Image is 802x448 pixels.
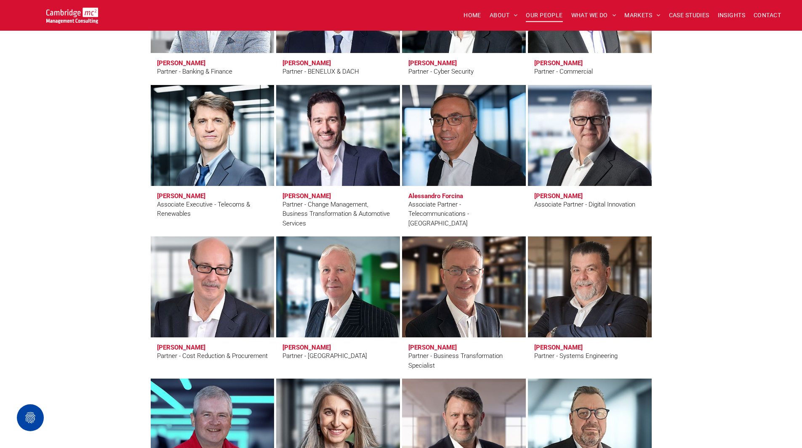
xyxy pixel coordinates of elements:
div: Partner - BENELUX & DACH [282,67,359,77]
div: Partner - Cost Reduction & Procurement [157,351,268,361]
a: ABOUT [485,9,522,22]
a: Alessandro Forcina | Cambridge Management Consulting [402,85,526,186]
a: CASE STUDIES [665,9,714,22]
h3: [PERSON_NAME] [408,344,457,351]
h3: [PERSON_NAME] [534,344,583,351]
h3: [PERSON_NAME] [157,344,205,351]
a: John Edwards | Associate Executive - Telecoms & Renewables [151,85,274,186]
a: Mark Putt | Partner - Systems Engineering | Cambridge Management Consulting [528,236,652,337]
a: INSIGHTS [714,9,749,22]
a: Mike Hodgson | Associate Partner - Digital Innovation [528,85,652,186]
a: CONTACT [749,9,785,22]
div: Partner - Systems Engineering [534,351,618,361]
div: Partner - Change Management, Business Transformation & Automotive Services [282,200,394,228]
h3: [PERSON_NAME] [534,59,583,67]
a: Andrew Kinnear | Partner - Africa | Cambridge Management Consulting [276,236,400,337]
h3: Alessandro Forcina [408,192,465,200]
h3: [PERSON_NAME] [157,192,205,200]
h3: [PERSON_NAME] [157,59,205,67]
a: Procurement | Simon Jones | Partner - Cost Reduction & Procurement [147,233,278,340]
h3: [PERSON_NAME] [282,344,331,351]
div: Partner - Cyber Security [408,67,474,77]
div: Associate Executive - Telecoms & Renewables [157,200,268,219]
img: Go to Homepage [46,8,98,24]
a: HOME [459,9,485,22]
a: MARKETS [620,9,664,22]
h3: [PERSON_NAME] [282,192,331,200]
a: OUR PEOPLE [522,9,567,22]
div: Partner - Banking & Finance [157,67,232,77]
div: Partner - Commercial [534,67,593,77]
div: Associate Partner - Telecommunications - [GEOGRAPHIC_DATA] [408,200,520,228]
a: Daniel Fitzsimmons | Partner - Change Management [276,85,400,186]
div: Partner - [GEOGRAPHIC_DATA] [282,351,367,361]
h3: [PERSON_NAME] [534,192,583,200]
h3: [PERSON_NAME] [408,59,457,67]
h3: [PERSON_NAME] [282,59,331,67]
a: Your Business Transformed | Cambridge Management Consulting [46,9,98,18]
div: Partner - Business Transformation Specialist [408,351,520,370]
a: Phil Laws | Partner - Business Transformation Specialist [402,236,526,337]
div: Associate Partner - Digital Innovation [534,200,635,209]
a: WHAT WE DO [567,9,621,22]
